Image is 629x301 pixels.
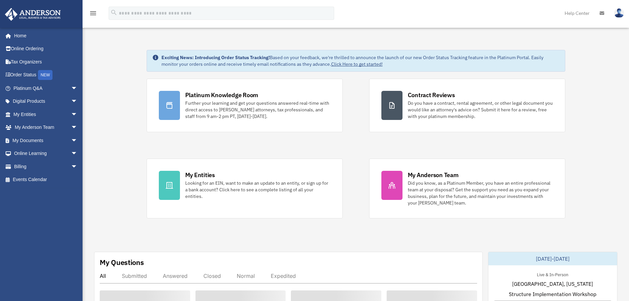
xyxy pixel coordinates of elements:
div: Expedited [271,273,296,279]
div: Based on your feedback, we're thrilled to announce the launch of our new Order Status Tracking fe... [161,54,560,67]
span: arrow_drop_down [71,95,84,108]
a: My Documentsarrow_drop_down [5,134,87,147]
img: Anderson Advisors Platinum Portal [3,8,63,21]
div: Further your learning and get your questions answered real-time with direct access to [PERSON_NAM... [185,100,331,120]
div: Platinum Knowledge Room [185,91,259,99]
a: My Anderson Teamarrow_drop_down [5,121,87,134]
div: Live & In-Person [532,271,574,278]
div: Do you have a contract, rental agreement, or other legal document you would like an attorney's ad... [408,100,553,120]
a: Platinum Q&Aarrow_drop_down [5,82,87,95]
span: arrow_drop_down [71,147,84,161]
a: Platinum Knowledge Room Further your learning and get your questions answered real-time with dire... [147,79,343,132]
div: My Entities [185,171,215,179]
div: Closed [203,273,221,279]
i: search [110,9,118,16]
div: NEW [38,70,52,80]
div: Did you know, as a Platinum Member, you have an entire professional team at your disposal? Get th... [408,180,553,206]
a: Digital Productsarrow_drop_down [5,95,87,108]
div: Looking for an EIN, want to make an update to an entity, or sign up for a bank account? Click her... [185,180,331,200]
div: Contract Reviews [408,91,455,99]
span: [GEOGRAPHIC_DATA], [US_STATE] [512,280,593,288]
span: arrow_drop_down [71,134,84,147]
a: My Entities Looking for an EIN, want to make an update to an entity, or sign up for a bank accoun... [147,159,343,218]
a: Tax Organizers [5,55,87,68]
span: arrow_drop_down [71,82,84,95]
a: menu [89,12,97,17]
img: User Pic [614,8,624,18]
div: My Questions [100,257,144,267]
div: Normal [237,273,255,279]
a: Billingarrow_drop_down [5,160,87,173]
a: My Anderson Team Did you know, as a Platinum Member, you have an entire professional team at your... [369,159,565,218]
div: Submitted [122,273,147,279]
span: arrow_drop_down [71,121,84,134]
div: Answered [163,273,188,279]
div: My Anderson Team [408,171,459,179]
span: arrow_drop_down [71,160,84,173]
span: Structure Implementation Workshop [509,290,596,298]
strong: Exciting News: Introducing Order Status Tracking! [161,55,270,60]
a: Contract Reviews Do you have a contract, rental agreement, or other legal document you would like... [369,79,565,132]
div: [DATE]-[DATE] [488,252,617,265]
div: All [100,273,106,279]
a: Online Ordering [5,42,87,56]
a: Click Here to get started! [331,61,383,67]
i: menu [89,9,97,17]
a: My Entitiesarrow_drop_down [5,108,87,121]
a: Online Learningarrow_drop_down [5,147,87,160]
a: Events Calendar [5,173,87,186]
a: Order StatusNEW [5,68,87,82]
a: Home [5,29,84,42]
span: arrow_drop_down [71,108,84,121]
